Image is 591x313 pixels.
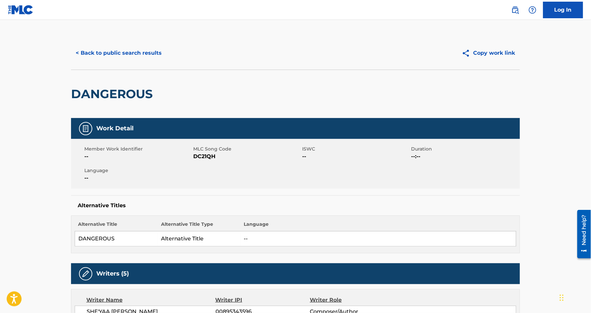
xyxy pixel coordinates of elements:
[240,221,516,231] th: Language
[572,208,591,261] iframe: Resource Center
[302,153,409,160] span: --
[543,2,583,18] a: Log In
[193,146,300,153] span: MLC Song Code
[558,281,591,313] iframe: Chat Widget
[158,231,240,246] td: Alternative Title
[78,202,513,209] h5: Alternative Titles
[462,49,473,57] img: Copy work link
[82,270,90,278] img: Writers
[193,153,300,160] span: DC21QH
[529,6,537,14] img: help
[158,221,240,231] th: Alternative Title Type
[560,288,564,308] div: Drag
[84,146,192,153] span: Member Work Identifier
[511,6,519,14] img: search
[96,270,129,278] h5: Writers (5)
[509,3,522,17] a: Public Search
[240,231,516,246] td: --
[86,296,215,304] div: Writer Name
[82,125,90,133] img: Work Detail
[71,45,166,61] button: < Back to public search results
[411,146,518,153] span: Duration
[8,5,34,15] img: MLC Logo
[526,3,539,17] div: Help
[411,153,518,160] span: --:--
[84,153,192,160] span: --
[457,45,520,61] button: Copy work link
[71,87,156,101] h2: DANGEROUS
[215,296,310,304] div: Writer IPI
[84,174,192,182] span: --
[96,125,133,132] h5: Work Detail
[310,296,396,304] div: Writer Role
[84,167,192,174] span: Language
[75,221,158,231] th: Alternative Title
[302,146,409,153] span: ISWC
[75,231,158,246] td: DANGEROUS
